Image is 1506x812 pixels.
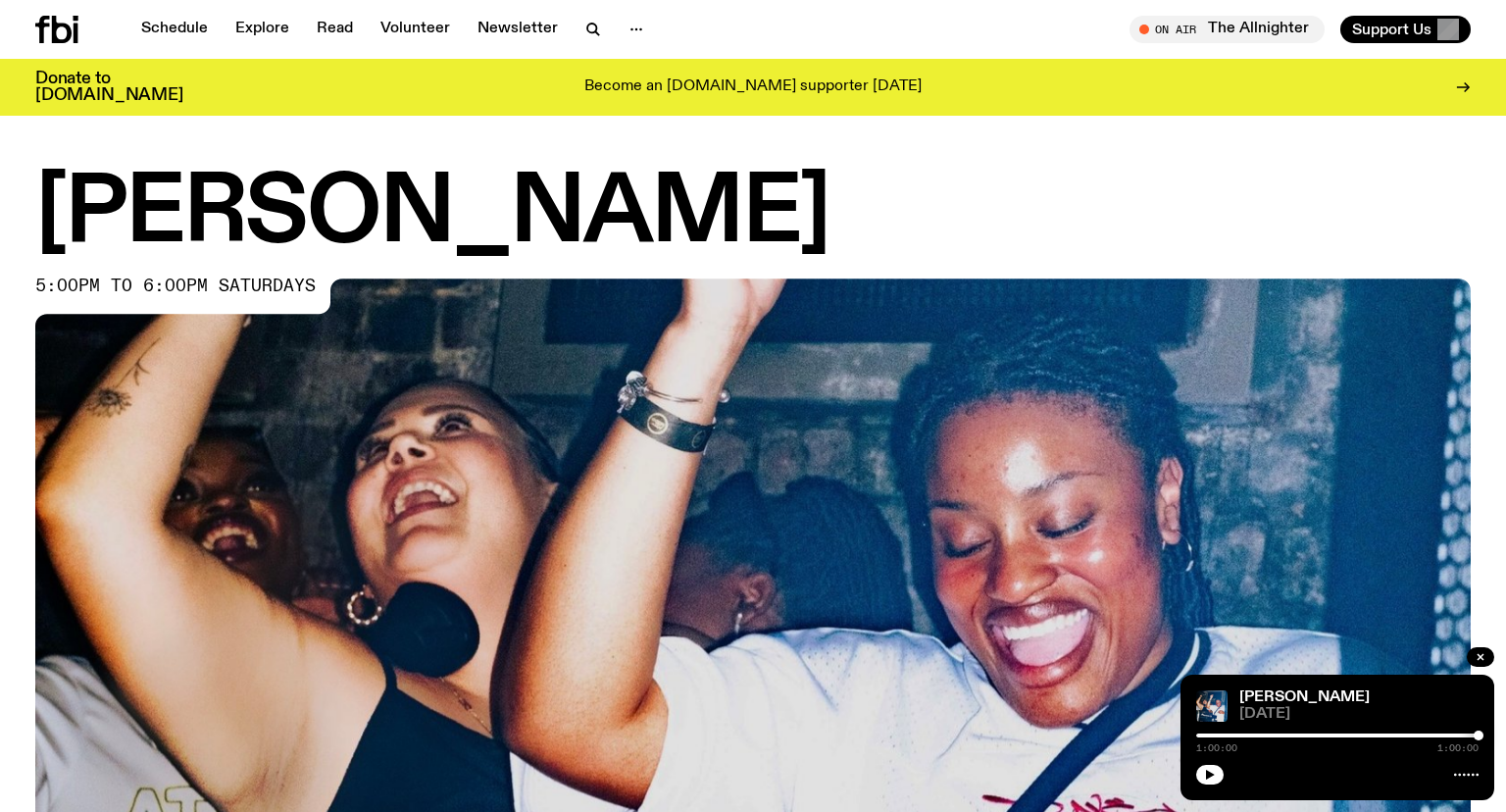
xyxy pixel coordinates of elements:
span: 1:00:00 [1196,743,1237,753]
span: 5:00pm to 6:00pm saturdays [35,279,316,294]
a: [PERSON_NAME] [1239,689,1370,705]
a: Newsletter [466,16,570,43]
button: Support Us [1340,16,1471,43]
a: Volunteer [369,16,462,43]
span: [DATE] [1239,707,1479,722]
span: 1:00:00 [1437,743,1479,753]
p: Become an [DOMAIN_NAME] supporter [DATE] [584,78,922,96]
h3: Donate to [DOMAIN_NAME] [35,71,183,104]
a: Explore [224,16,301,43]
a: Read [305,16,365,43]
button: On AirThe Allnighter [1129,16,1325,43]
span: Support Us [1352,21,1431,38]
h1: [PERSON_NAME] [35,171,1471,259]
a: Schedule [129,16,220,43]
